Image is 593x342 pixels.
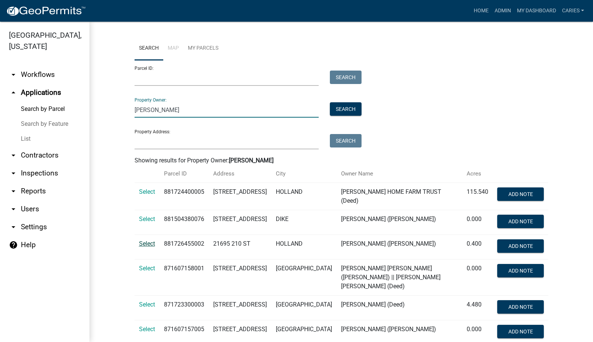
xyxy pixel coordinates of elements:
[337,235,462,259] td: [PERSON_NAME] ([PERSON_NAME])
[271,235,337,259] td: HOLLAND
[9,88,18,97] i: arrow_drop_up
[462,183,493,210] td: 115.540
[9,205,18,214] i: arrow_drop_down
[330,134,362,147] button: Search
[139,326,155,333] a: Select
[209,210,271,235] td: [STREET_ADDRESS]
[337,165,462,183] th: Owner Name
[160,235,209,259] td: 881726455002
[135,37,163,60] a: Search
[514,4,559,18] a: My Dashboard
[462,259,493,296] td: 0.000
[9,240,18,249] i: help
[330,102,362,116] button: Search
[337,296,462,320] td: [PERSON_NAME] (Deed)
[508,329,533,335] span: Add Note
[497,264,544,277] button: Add Note
[497,300,544,314] button: Add Note
[9,223,18,231] i: arrow_drop_down
[508,218,533,224] span: Add Note
[497,215,544,228] button: Add Note
[209,165,271,183] th: Address
[135,156,548,165] div: Showing results for Property Owner:
[497,239,544,253] button: Add Note
[9,169,18,178] i: arrow_drop_down
[271,183,337,210] td: HOLLAND
[462,210,493,235] td: 0.000
[508,243,533,249] span: Add Note
[462,296,493,320] td: 4.480
[337,210,462,235] td: [PERSON_NAME] ([PERSON_NAME])
[271,165,337,183] th: City
[9,151,18,160] i: arrow_drop_down
[183,37,223,60] a: My Parcels
[492,4,514,18] a: Admin
[337,183,462,210] td: [PERSON_NAME] HOME FARM TRUST (Deed)
[229,157,274,164] strong: [PERSON_NAME]
[508,304,533,310] span: Add Note
[209,235,271,259] td: 21695 210 ST
[337,259,462,296] td: [PERSON_NAME] [PERSON_NAME] ([PERSON_NAME]) || [PERSON_NAME] [PERSON_NAME] (Deed)
[160,210,209,235] td: 881504380076
[508,191,533,197] span: Add Note
[209,183,271,210] td: [STREET_ADDRESS]
[139,240,155,247] a: Select
[330,71,362,84] button: Search
[271,210,337,235] td: DIKE
[160,165,209,183] th: Parcel ID
[160,296,209,320] td: 871723300003
[462,165,493,183] th: Acres
[462,235,493,259] td: 0.400
[471,4,492,18] a: Home
[139,215,155,223] a: Select
[160,259,209,296] td: 871607158001
[9,70,18,79] i: arrow_drop_down
[271,296,337,320] td: [GEOGRAPHIC_DATA]
[497,187,544,201] button: Add Note
[271,259,337,296] td: [GEOGRAPHIC_DATA]
[559,4,587,18] a: CarieS
[209,296,271,320] td: [STREET_ADDRESS]
[139,301,155,308] a: Select
[139,265,155,272] a: Select
[209,259,271,296] td: [STREET_ADDRESS]
[497,325,544,338] button: Add Note
[508,268,533,274] span: Add Note
[160,183,209,210] td: 881724400005
[9,187,18,196] i: arrow_drop_down
[139,188,155,195] a: Select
